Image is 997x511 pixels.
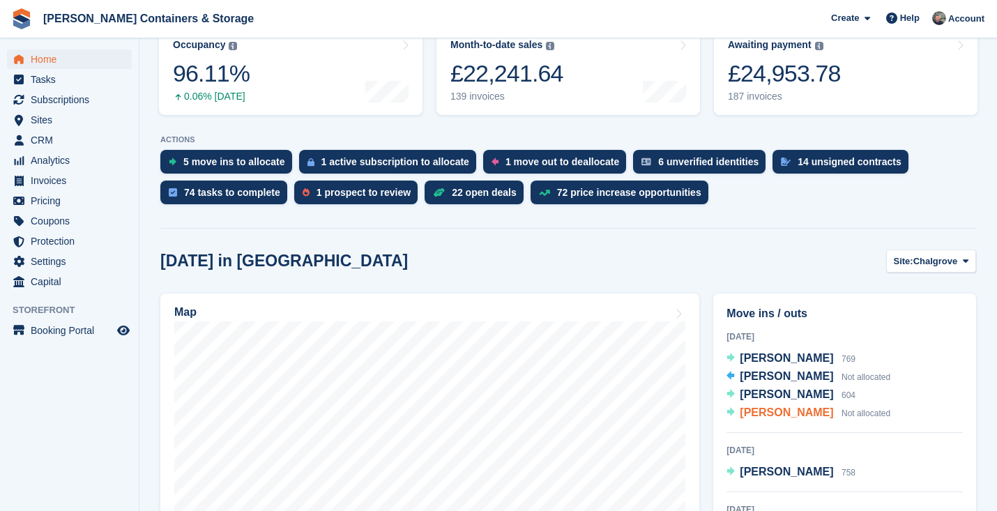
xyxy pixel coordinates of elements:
a: Occupancy 96.11% 0.06% [DATE] [159,26,423,115]
a: [PERSON_NAME] Containers & Storage [38,7,259,30]
p: ACTIONS [160,135,976,144]
a: menu [7,90,132,109]
div: £22,241.64 [450,59,563,88]
div: 139 invoices [450,91,563,102]
span: 769 [842,354,855,364]
span: Pricing [31,191,114,211]
span: Create [831,11,859,25]
h2: Map [174,306,197,319]
span: Site: [894,254,913,268]
span: Tasks [31,70,114,89]
a: 1 move out to deallocate [483,150,633,181]
a: 72 price increase opportunities [531,181,715,211]
a: [PERSON_NAME] Not allocated [726,404,890,422]
h2: [DATE] in [GEOGRAPHIC_DATA] [160,252,408,270]
span: [PERSON_NAME] [740,370,833,382]
span: Protection [31,231,114,251]
a: menu [7,321,132,340]
a: 14 unsigned contracts [773,150,915,181]
div: £24,953.78 [728,59,841,88]
span: [PERSON_NAME] [740,406,833,418]
img: icon-info-grey-7440780725fd019a000dd9b08b2336e03edf1995a4989e88bcd33f0948082b44.svg [229,42,237,50]
div: Month-to-date sales [450,39,542,51]
div: 14 unsigned contracts [798,156,901,167]
a: menu [7,231,132,251]
span: Capital [31,272,114,291]
a: Month-to-date sales £22,241.64 139 invoices [436,26,700,115]
a: 5 move ins to allocate [160,150,299,181]
a: 74 tasks to complete [160,181,294,211]
div: Awaiting payment [728,39,812,51]
div: 1 move out to deallocate [505,156,619,167]
a: menu [7,252,132,271]
span: Settings [31,252,114,271]
img: prospect-51fa495bee0391a8d652442698ab0144808aea92771e9ea1ae160a38d050c398.svg [303,188,310,197]
a: menu [7,110,132,130]
a: menu [7,151,132,170]
a: [PERSON_NAME] 769 [726,350,855,368]
a: menu [7,171,132,190]
img: verify_identity-adf6edd0f0f0b5bbfe63781bf79b02c33cf7c696d77639b501bdc392416b5a36.svg [641,158,651,166]
a: 1 active subscription to allocate [299,150,483,181]
span: Booking Portal [31,321,114,340]
div: [DATE] [726,444,963,457]
a: 22 open deals [425,181,531,211]
span: Analytics [31,151,114,170]
span: Coupons [31,211,114,231]
a: menu [7,70,132,89]
a: Preview store [115,322,132,339]
div: 1 active subscription to allocate [321,156,469,167]
span: Storefront [13,303,139,317]
img: task-75834270c22a3079a89374b754ae025e5fb1db73e45f91037f5363f120a921f8.svg [169,188,177,197]
img: move_outs_to_deallocate_icon-f764333ba52eb49d3ac5e1228854f67142a1ed5810a6f6cc68b1a99e826820c5.svg [492,158,498,166]
a: menu [7,191,132,211]
div: 22 open deals [452,187,517,198]
a: [PERSON_NAME] Not allocated [726,368,890,386]
img: stora-icon-8386f47178a22dfd0bd8f6a31ec36ba5ce8667c1dd55bd0f319d3a0aa187defe.svg [11,8,32,29]
img: deal-1b604bf984904fb50ccaf53a9ad4b4a5d6e5aea283cecdc64d6e3604feb123c2.svg [433,188,445,197]
span: Not allocated [842,372,890,382]
img: price_increase_opportunities-93ffe204e8149a01c8c9dc8f82e8f89637d9d84a8eef4429ea346261dce0b2c0.svg [539,190,550,196]
img: icon-info-grey-7440780725fd019a000dd9b08b2336e03edf1995a4989e88bcd33f0948082b44.svg [815,42,823,50]
span: [PERSON_NAME] [740,352,833,364]
img: Adam Greenhalgh [932,11,946,25]
img: icon-info-grey-7440780725fd019a000dd9b08b2336e03edf1995a4989e88bcd33f0948082b44.svg [546,42,554,50]
span: Invoices [31,171,114,190]
a: [PERSON_NAME] 758 [726,464,855,482]
span: 604 [842,390,855,400]
div: 5 move ins to allocate [183,156,285,167]
span: [PERSON_NAME] [740,466,833,478]
a: Awaiting payment £24,953.78 187 invoices [714,26,977,115]
span: [PERSON_NAME] [740,388,833,400]
span: Help [900,11,920,25]
div: 96.11% [173,59,250,88]
span: Not allocated [842,409,890,418]
span: Home [31,49,114,69]
div: 1 prospect to review [317,187,411,198]
a: 6 unverified identities [633,150,773,181]
span: Chalgrove [913,254,958,268]
div: [DATE] [726,330,963,343]
span: Account [948,12,984,26]
span: 758 [842,468,855,478]
img: move_ins_to_allocate_icon-fdf77a2bb77ea45bf5b3d319d69a93e2d87916cf1d5bf7949dd705db3b84f3ca.svg [169,158,176,166]
span: Subscriptions [31,90,114,109]
div: 74 tasks to complete [184,187,280,198]
a: 1 prospect to review [294,181,425,211]
div: 0.06% [DATE] [173,91,250,102]
span: CRM [31,130,114,150]
div: 72 price increase opportunities [557,187,701,198]
span: Sites [31,110,114,130]
button: Site: Chalgrove [886,250,977,273]
a: menu [7,211,132,231]
div: 6 unverified identities [658,156,759,167]
div: Occupancy [173,39,225,51]
a: menu [7,272,132,291]
h2: Move ins / outs [726,305,963,322]
div: 187 invoices [728,91,841,102]
a: menu [7,130,132,150]
img: active_subscription_to_allocate_icon-d502201f5373d7db506a760aba3b589e785aa758c864c3986d89f69b8ff3... [307,158,314,167]
img: contract_signature_icon-13c848040528278c33f63329250d36e43548de30e8caae1d1a13099fd9432cc5.svg [781,158,791,166]
a: menu [7,49,132,69]
a: [PERSON_NAME] 604 [726,386,855,404]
